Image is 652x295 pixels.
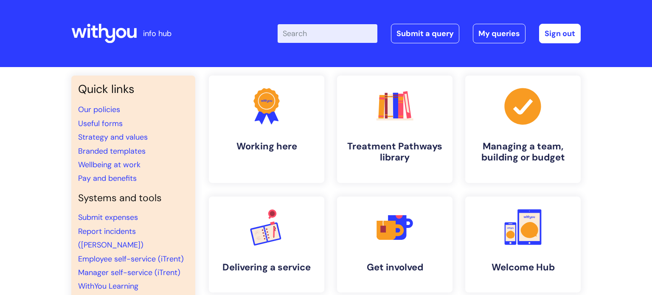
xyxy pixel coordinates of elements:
a: Our policies [78,104,120,115]
h4: Managing a team, building or budget [472,141,574,163]
h4: Working here [216,141,318,152]
a: Branded templates [78,146,146,156]
a: Strategy and values [78,132,148,142]
div: | - [278,24,581,43]
h4: Delivering a service [216,262,318,273]
h4: Get involved [344,262,446,273]
h4: Welcome Hub [472,262,574,273]
a: Report incidents ([PERSON_NAME]) [78,226,143,250]
a: Employee self-service (iTrent) [78,254,184,264]
a: WithYou Learning [78,281,138,291]
a: Pay and benefits [78,173,137,183]
h3: Quick links [78,82,188,96]
input: Search [278,24,377,43]
a: Welcome Hub [465,197,581,292]
a: Treatment Pathways library [337,76,452,183]
a: My queries [473,24,526,43]
h4: Systems and tools [78,192,188,204]
a: Manager self-service (iTrent) [78,267,180,278]
a: Submit expenses [78,212,138,222]
h4: Treatment Pathways library [344,141,446,163]
a: Sign out [539,24,581,43]
a: Submit a query [391,24,459,43]
a: Useful forms [78,118,123,129]
a: Get involved [337,197,452,292]
a: Managing a team, building or budget [465,76,581,183]
a: Wellbeing at work [78,160,141,170]
a: Delivering a service [209,197,324,292]
p: info hub [143,27,171,40]
a: Working here [209,76,324,183]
